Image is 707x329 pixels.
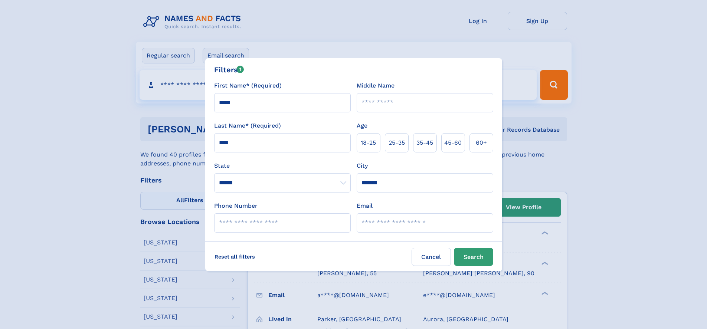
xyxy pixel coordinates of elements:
label: Middle Name [357,81,395,90]
label: First Name* (Required) [214,81,282,90]
label: Email [357,201,373,210]
button: Search [454,248,493,266]
span: 35‑45 [416,138,433,147]
label: Cancel [412,248,451,266]
label: Reset all filters [210,248,260,266]
label: Last Name* (Required) [214,121,281,130]
label: State [214,161,351,170]
span: 18‑25 [361,138,376,147]
span: 45‑60 [444,138,462,147]
span: 60+ [476,138,487,147]
label: Age [357,121,367,130]
span: 25‑35 [389,138,405,147]
div: Filters [214,64,244,75]
label: Phone Number [214,201,258,210]
label: City [357,161,368,170]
